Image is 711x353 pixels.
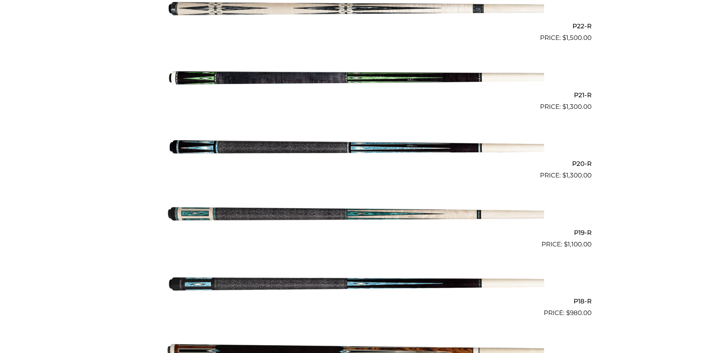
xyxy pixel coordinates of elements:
[562,34,566,41] span: $
[566,309,570,316] span: $
[564,240,568,248] span: $
[119,226,592,239] h2: P19-R
[167,183,544,246] img: P19-R
[119,115,592,180] a: P20-R $1,300.00
[167,46,544,108] img: P21-R
[562,171,566,179] span: $
[167,252,544,315] img: P18-R
[119,252,592,318] a: P18-R $980.00
[566,309,592,316] bdi: 980.00
[119,46,592,111] a: P21-R $1,300.00
[119,19,592,33] h2: P22-R
[119,294,592,308] h2: P18-R
[119,183,592,249] a: P19-R $1,100.00
[119,88,592,102] h2: P21-R
[562,171,592,179] bdi: 1,300.00
[564,240,592,248] bdi: 1,100.00
[562,103,566,110] span: $
[167,115,544,177] img: P20-R
[562,103,592,110] bdi: 1,300.00
[119,157,592,171] h2: P20-R
[562,34,592,41] bdi: 1,500.00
